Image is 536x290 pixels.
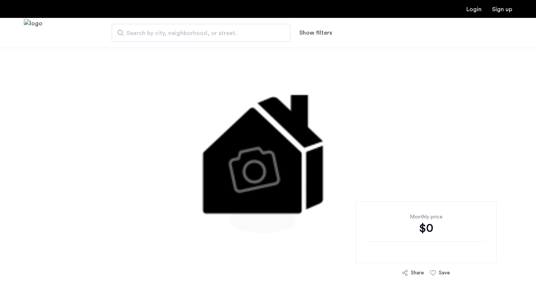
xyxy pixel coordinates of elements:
[127,29,269,38] span: Search by city, neighborhood, or street.
[367,213,485,221] div: Monthly price
[411,269,424,277] div: Share
[24,19,42,47] a: Cazamio Logo
[24,19,42,47] img: logo
[112,24,290,42] input: Apartment Search
[466,6,482,12] a: Login
[96,48,440,271] img: 1.gif
[299,28,332,37] button: Show or hide filters
[367,221,485,236] div: $0
[439,269,450,277] div: Save
[492,6,512,12] a: Registration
